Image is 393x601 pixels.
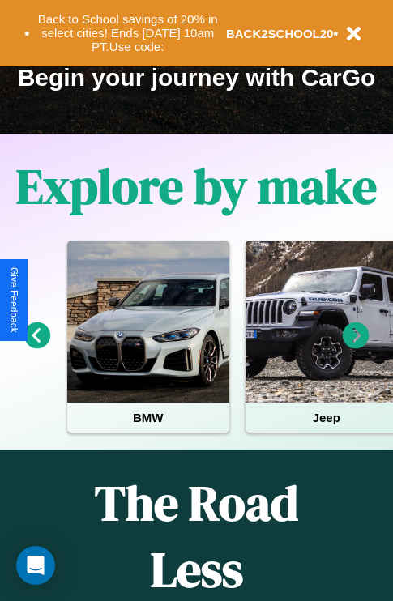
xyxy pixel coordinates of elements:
h4: BMW [67,403,229,433]
button: Back to School savings of 20% in select cities! Ends [DATE] 10am PT.Use code: [30,8,226,58]
div: Give Feedback [8,267,19,333]
b: BACK2SCHOOL20 [226,27,334,40]
h1: Explore by make [16,153,377,220]
div: Open Intercom Messenger [16,546,55,585]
